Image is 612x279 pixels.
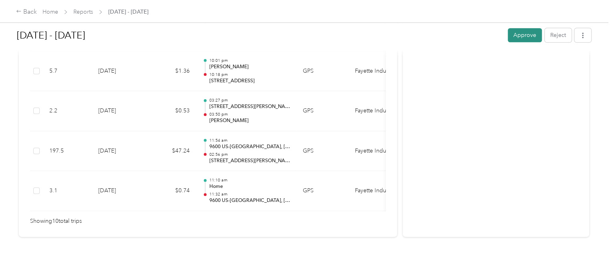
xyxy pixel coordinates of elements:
td: GPS [296,91,349,131]
p: 03:27 pm [209,98,290,103]
td: $0.53 [148,91,196,131]
p: 9600 US-[GEOGRAPHIC_DATA], [GEOGRAPHIC_DATA] [209,197,290,204]
td: 2.2 [43,91,92,131]
p: Home [209,183,290,190]
p: [STREET_ADDRESS][PERSON_NAME] [209,103,290,110]
td: GPS [296,171,349,211]
td: Fayette Industrial [349,91,409,131]
td: Fayette Industrial [349,131,409,171]
td: Fayette Industrial [349,171,409,211]
td: 197.5 [43,131,92,171]
p: 11:32 am [209,191,290,197]
td: GPS [296,131,349,171]
span: [DATE] - [DATE] [108,8,148,16]
p: 11:54 am [209,138,290,143]
p: 03:50 pm [209,112,290,117]
td: $0.74 [148,171,196,211]
p: 9600 US-[GEOGRAPHIC_DATA], [GEOGRAPHIC_DATA] [209,143,290,151]
td: 3.1 [43,171,92,211]
td: 5.7 [43,51,92,92]
td: $1.36 [148,51,196,92]
p: 11:10 am [209,177,290,183]
div: Back [16,7,37,17]
p: 10:01 pm [209,58,290,63]
p: [PERSON_NAME] [209,63,290,71]
td: Fayette Industrial [349,51,409,92]
a: Home [43,8,58,15]
td: [DATE] [92,131,148,171]
p: [PERSON_NAME] [209,117,290,124]
td: [DATE] [92,51,148,92]
a: Reports [73,8,93,15]
td: [DATE] [92,171,148,211]
p: [STREET_ADDRESS] [209,77,290,85]
h1: Aug 24 - 30, 2025 [17,26,502,45]
p: 10:18 pm [209,72,290,77]
span: Showing 10 total trips [30,217,82,226]
iframe: Everlance-gr Chat Button Frame [567,234,612,279]
td: $47.24 [148,131,196,171]
p: [STREET_ADDRESS][PERSON_NAME] [209,157,290,165]
button: Approve [508,28,542,42]
td: [DATE] [92,91,148,131]
p: 02:56 pm [209,152,290,157]
button: Reject [545,28,571,42]
td: GPS [296,51,349,92]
